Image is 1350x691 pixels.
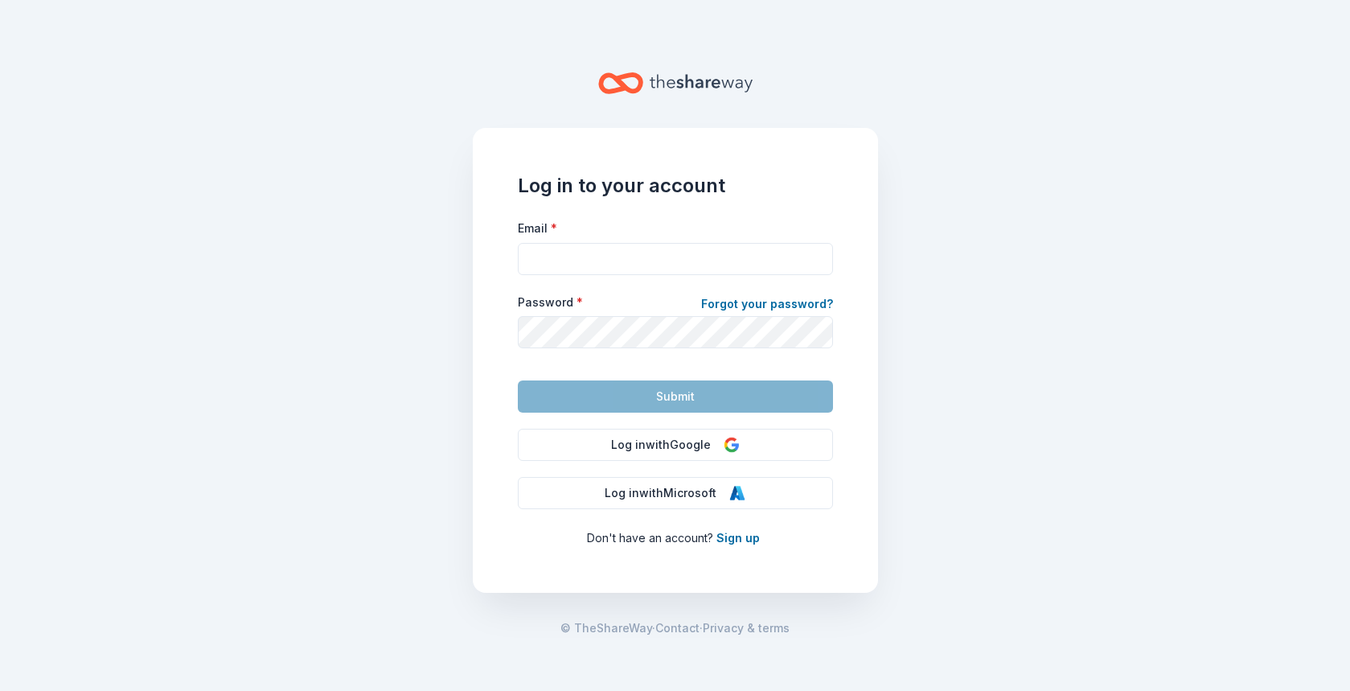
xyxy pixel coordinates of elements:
a: Sign up [716,531,760,545]
span: Don ' t have an account? [587,531,713,545]
a: Privacy & terms [703,619,790,638]
label: Email [518,220,557,237]
a: Home [598,64,753,102]
span: · · [560,619,790,638]
button: Log inwithGoogle [518,429,833,461]
span: © TheShareWay [560,621,652,635]
img: Microsoft Logo [729,485,745,501]
button: Log inwithMicrosoft [518,477,833,509]
img: Google Logo [724,437,740,453]
h1: Log in to your account [518,173,833,199]
a: Contact [655,619,700,638]
label: Password [518,294,583,311]
a: Forgot your password? [701,294,833,317]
